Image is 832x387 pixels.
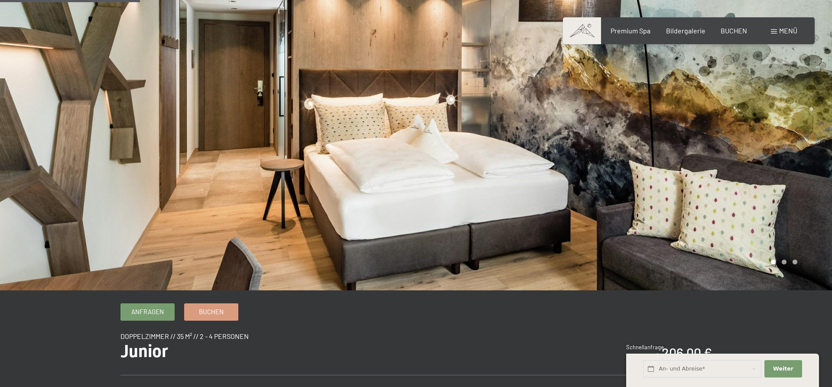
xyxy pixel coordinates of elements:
[185,304,238,320] a: Buchen
[611,26,650,35] a: Premium Spa
[666,26,705,35] a: Bildergalerie
[120,332,249,340] span: Doppelzimmer // 35 m² // 2 - 4 Personen
[764,360,802,378] button: Weiter
[773,365,793,373] span: Weiter
[199,307,224,316] span: Buchen
[120,341,168,361] span: Junior
[131,307,164,316] span: Anfragen
[121,304,174,320] a: Anfragen
[721,26,747,35] a: BUCHEN
[626,344,664,351] span: Schnellanfrage
[779,26,797,35] span: Menü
